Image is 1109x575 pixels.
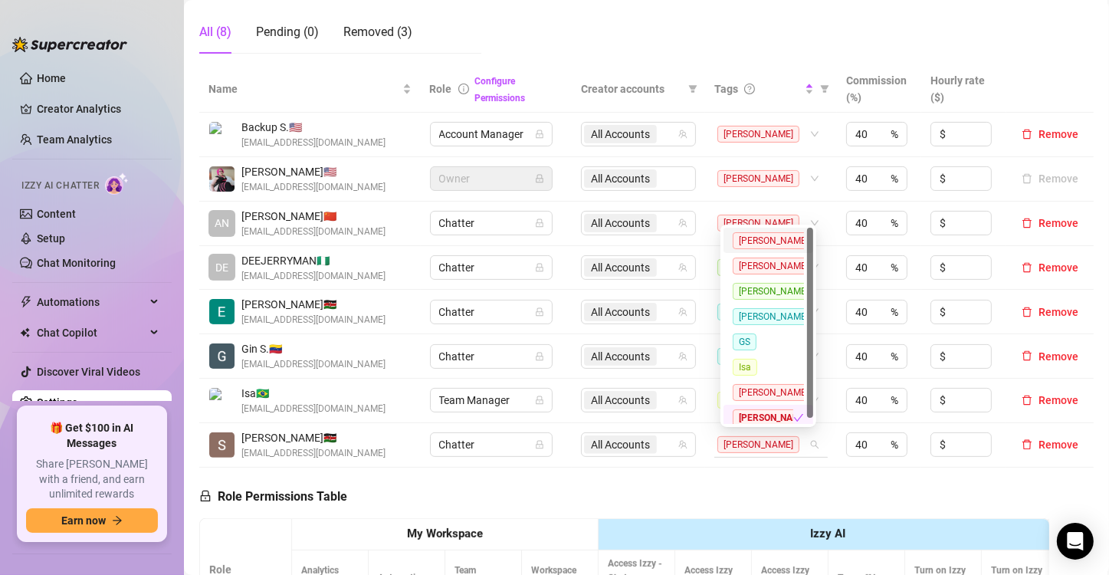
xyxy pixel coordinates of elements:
[241,313,386,327] span: [EMAIL_ADDRESS][DOMAIN_NAME]
[26,421,158,451] span: 🎁 Get $100 in AI Messages
[37,232,65,245] a: Setup
[535,174,544,183] span: lock
[717,259,799,276] span: [PERSON_NAME]
[584,125,657,143] span: All Accounts
[37,396,77,409] a: Settings
[678,396,687,405] span: team
[37,257,116,269] a: Chat Monitoring
[717,215,799,232] span: [PERSON_NAME]
[241,119,386,136] span: Backup S. 🇺🇸
[811,527,846,540] strong: Izzy AI
[1038,217,1078,229] span: Remove
[591,259,650,276] span: All Accounts
[199,490,212,502] span: lock
[241,163,386,180] span: [PERSON_NAME] 🇺🇸
[407,527,483,540] strong: My Workspace
[678,440,687,449] span: team
[199,66,421,113] th: Name
[439,345,543,368] span: Chatter
[209,166,235,192] img: Britney Black
[199,488,347,506] h5: Role Permissions Table
[37,97,159,121] a: Creator Analytics
[1022,307,1032,317] span: delete
[584,391,657,409] span: All Accounts
[1015,303,1084,321] button: Remove
[1015,125,1084,143] button: Remove
[112,515,123,526] span: arrow-right
[1015,391,1084,409] button: Remove
[1022,395,1032,406] span: delete
[256,23,319,41] div: Pending (0)
[717,304,799,320] span: [PERSON_NAME]
[241,269,386,284] span: [EMAIL_ADDRESS][DOMAIN_NAME]
[1015,435,1084,454] button: Remove
[241,385,386,402] span: Isa 🇧🇷
[793,412,804,423] span: check
[733,409,815,426] span: [PERSON_NAME]
[241,402,386,416] span: [EMAIL_ADDRESS][DOMAIN_NAME]
[678,219,687,228] span: team
[591,304,650,320] span: All Accounts
[20,296,32,308] span: thunderbolt
[209,299,235,324] img: Essie
[733,258,815,274] span: [PERSON_NAME]
[535,130,544,139] span: lock
[241,136,386,150] span: [EMAIL_ADDRESS][DOMAIN_NAME]
[1038,128,1078,140] span: Remove
[688,84,697,94] span: filter
[733,384,815,401] span: [PERSON_NAME]
[678,352,687,361] span: team
[430,83,452,95] span: Role
[591,392,650,409] span: All Accounts
[439,167,543,190] span: Owner
[591,215,650,232] span: All Accounts
[215,259,228,276] span: DE
[439,433,543,456] span: Chatter
[37,72,66,84] a: Home
[1015,169,1084,188] button: Remove
[241,296,386,313] span: [PERSON_NAME] 🇰🇪
[717,392,742,409] span: Isa
[837,66,921,113] th: Commission (%)
[733,359,757,376] span: Isa
[717,436,799,453] span: [PERSON_NAME]
[723,329,813,354] div: GS
[37,133,112,146] a: Team Analytics
[1022,350,1032,361] span: delete
[209,343,235,369] img: Gin Stars
[744,84,755,94] span: question-circle
[723,278,813,304] div: Dee
[733,308,815,325] span: [PERSON_NAME]
[1022,218,1032,228] span: delete
[439,123,543,146] span: Account Manager
[12,37,127,52] img: logo-BBDzfeDw.svg
[723,253,813,278] div: Cass
[717,126,799,143] span: [PERSON_NAME]
[241,252,386,269] span: DEEJERRYMAN 🇳🇬
[817,77,832,100] span: filter
[1022,439,1032,450] span: delete
[241,180,386,195] span: [EMAIL_ADDRESS][DOMAIN_NAME]
[1057,523,1094,560] div: Open Intercom Messenger
[717,170,799,187] span: [PERSON_NAME]
[241,429,386,446] span: [PERSON_NAME] 🇰🇪
[733,333,756,350] span: GS
[584,258,657,277] span: All Accounts
[20,327,30,338] img: Chat Copilot
[591,126,650,143] span: All Accounts
[439,301,543,324] span: Chatter
[584,214,657,232] span: All Accounts
[1038,306,1078,318] span: Remove
[1015,258,1084,277] button: Remove
[1015,347,1084,366] button: Remove
[1038,350,1078,363] span: Remove
[714,80,738,97] span: Tags
[21,179,99,193] span: Izzy AI Chatter
[241,208,386,225] span: [PERSON_NAME] 🇨🇳
[678,130,687,139] span: team
[61,514,106,527] span: Earn now
[209,388,235,413] img: Isa
[535,440,544,449] span: lock
[591,436,650,453] span: All Accounts
[535,352,544,361] span: lock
